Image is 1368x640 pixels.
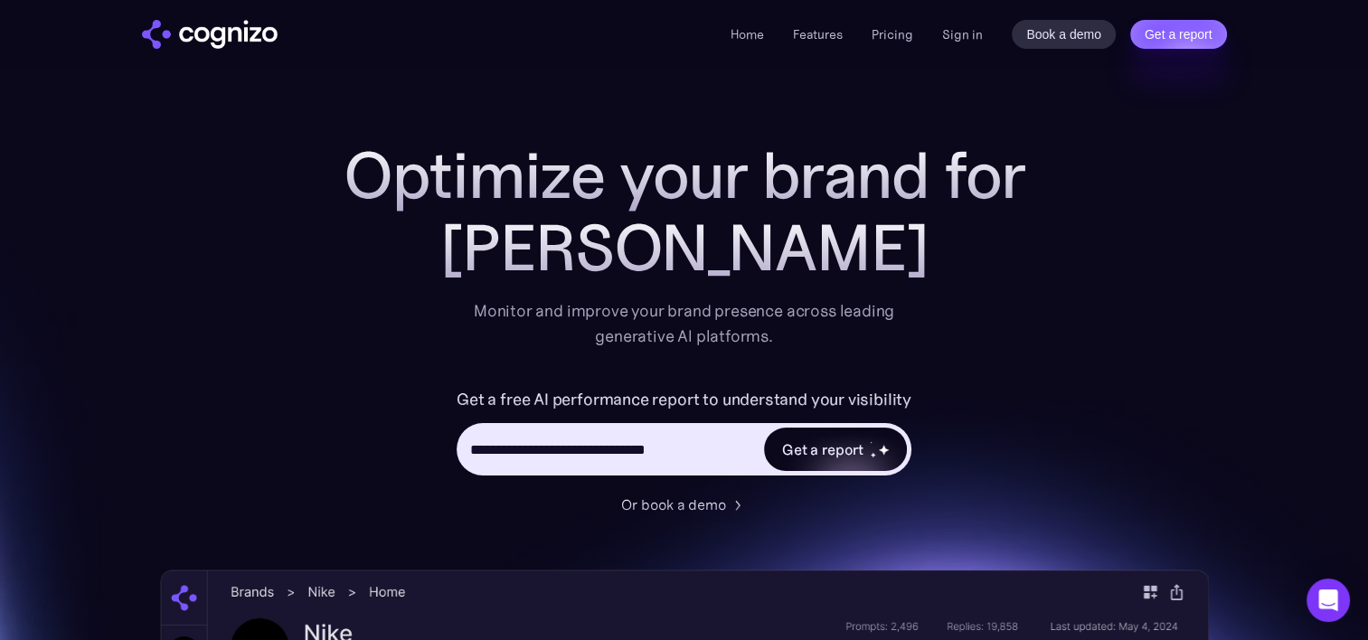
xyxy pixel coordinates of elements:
[731,26,764,42] a: Home
[793,26,843,42] a: Features
[457,385,911,414] label: Get a free AI performance report to understand your visibility
[870,452,876,458] img: star
[872,26,913,42] a: Pricing
[1307,579,1350,622] div: Open Intercom Messenger
[457,385,911,485] form: Hero URL Input Form
[621,494,726,515] div: Or book a demo
[621,494,748,515] a: Or book a demo
[1012,20,1116,49] a: Book a demo
[1130,20,1227,49] a: Get a report
[782,438,863,460] div: Get a report
[323,139,1046,212] h1: Optimize your brand for
[870,441,873,444] img: star
[142,20,278,49] img: cognizo logo
[142,20,278,49] a: home
[462,298,907,349] div: Monitor and improve your brand presence across leading generative AI platforms.
[762,426,909,473] a: Get a reportstarstarstar
[942,24,983,45] a: Sign in
[323,212,1046,284] div: [PERSON_NAME]
[878,444,890,456] img: star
